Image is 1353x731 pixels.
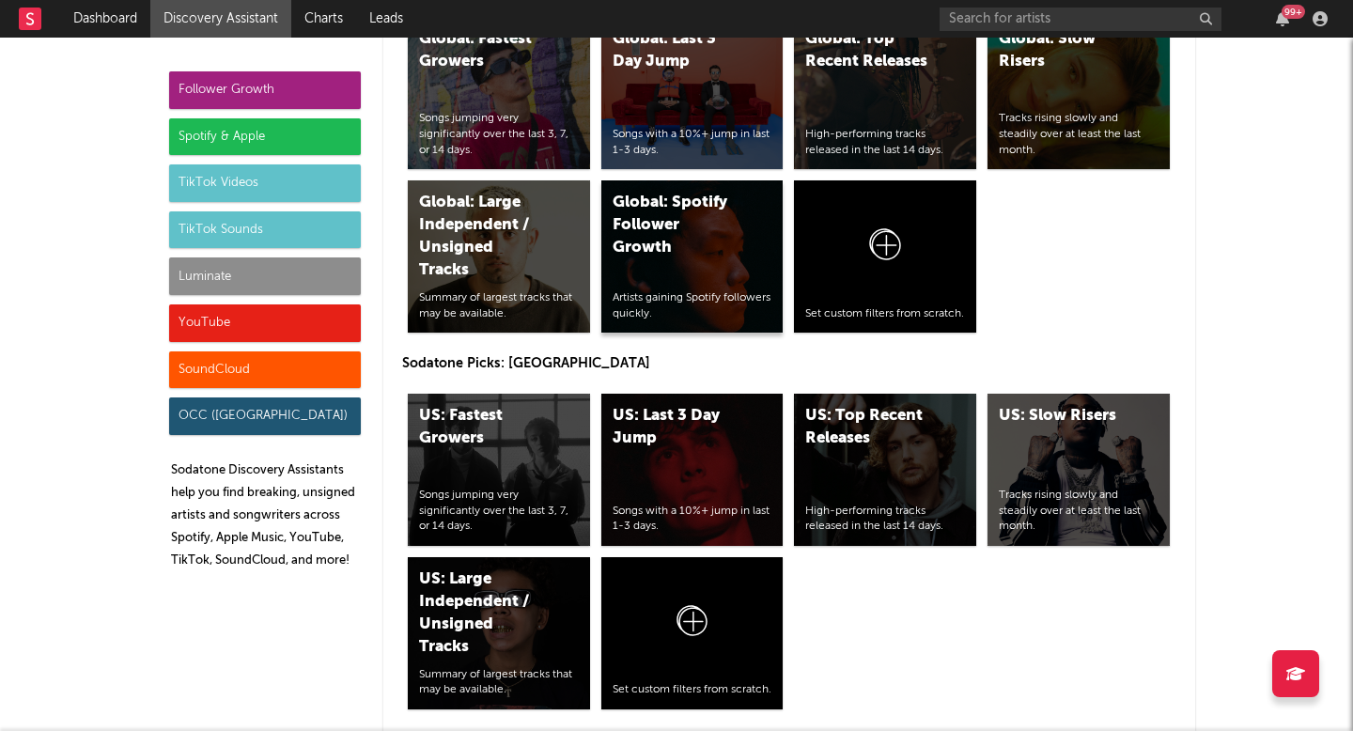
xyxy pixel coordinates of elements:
[613,682,772,698] div: Set custom filters from scratch.
[402,352,1176,375] p: Sodatone Picks: [GEOGRAPHIC_DATA]
[171,459,361,572] p: Sodatone Discovery Assistants help you find breaking, unsigned artists and songwriters across Spo...
[601,180,784,333] a: Global: Spotify Follower GrowthArtists gaining Spotify followers quickly.
[419,488,579,535] div: Songs jumping very significantly over the last 3, 7, or 14 days.
[169,257,361,295] div: Luminate
[419,111,579,158] div: Songs jumping very significantly over the last 3, 7, or 14 days.
[419,667,579,699] div: Summary of largest tracks that may be available.
[408,394,590,546] a: US: Fastest GrowersSongs jumping very significantly over the last 3, 7, or 14 days.
[169,164,361,202] div: TikTok Videos
[613,192,740,259] div: Global: Spotify Follower Growth
[999,488,1159,535] div: Tracks rising slowly and steadily over at least the last month.
[601,557,784,709] a: Set custom filters from scratch.
[805,405,933,450] div: US: Top Recent Releases
[419,568,547,659] div: US: Large Independent / Unsigned Tracks
[1282,5,1305,19] div: 99 +
[613,127,772,159] div: Songs with a 10%+ jump in last 1-3 days.
[419,405,547,450] div: US: Fastest Growers
[805,306,965,322] div: Set custom filters from scratch.
[601,17,784,169] a: Global: Last 3 Day JumpSongs with a 10%+ jump in last 1-3 days.
[805,127,965,159] div: High-performing tracks released in the last 14 days.
[794,394,976,546] a: US: Top Recent ReleasesHigh-performing tracks released in the last 14 days.
[613,405,740,450] div: US: Last 3 Day Jump
[805,504,965,536] div: High-performing tracks released in the last 14 days.
[794,17,976,169] a: Global: Top Recent ReleasesHigh-performing tracks released in the last 14 days.
[169,351,361,389] div: SoundCloud
[408,180,590,333] a: Global: Large Independent / Unsigned TracksSummary of largest tracks that may be available.
[988,17,1170,169] a: Global: Slow RisersTracks rising slowly and steadily over at least the last month.
[794,180,976,333] a: Set custom filters from scratch.
[1276,11,1289,26] button: 99+
[805,28,933,73] div: Global: Top Recent Releases
[408,17,590,169] a: Global: Fastest GrowersSongs jumping very significantly over the last 3, 7, or 14 days.
[419,192,547,282] div: Global: Large Independent / Unsigned Tracks
[169,118,361,156] div: Spotify & Apple
[999,405,1127,428] div: US: Slow Risers
[940,8,1221,31] input: Search for artists
[169,304,361,342] div: YouTube
[169,211,361,249] div: TikTok Sounds
[419,290,579,322] div: Summary of largest tracks that may be available.
[613,504,772,536] div: Songs with a 10%+ jump in last 1-3 days.
[613,290,772,322] div: Artists gaining Spotify followers quickly.
[601,394,784,546] a: US: Last 3 Day JumpSongs with a 10%+ jump in last 1-3 days.
[613,28,740,73] div: Global: Last 3 Day Jump
[169,397,361,435] div: OCC ([GEOGRAPHIC_DATA])
[988,394,1170,546] a: US: Slow RisersTracks rising slowly and steadily over at least the last month.
[999,28,1127,73] div: Global: Slow Risers
[408,557,590,709] a: US: Large Independent / Unsigned TracksSummary of largest tracks that may be available.
[999,111,1159,158] div: Tracks rising slowly and steadily over at least the last month.
[169,71,361,109] div: Follower Growth
[419,28,547,73] div: Global: Fastest Growers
